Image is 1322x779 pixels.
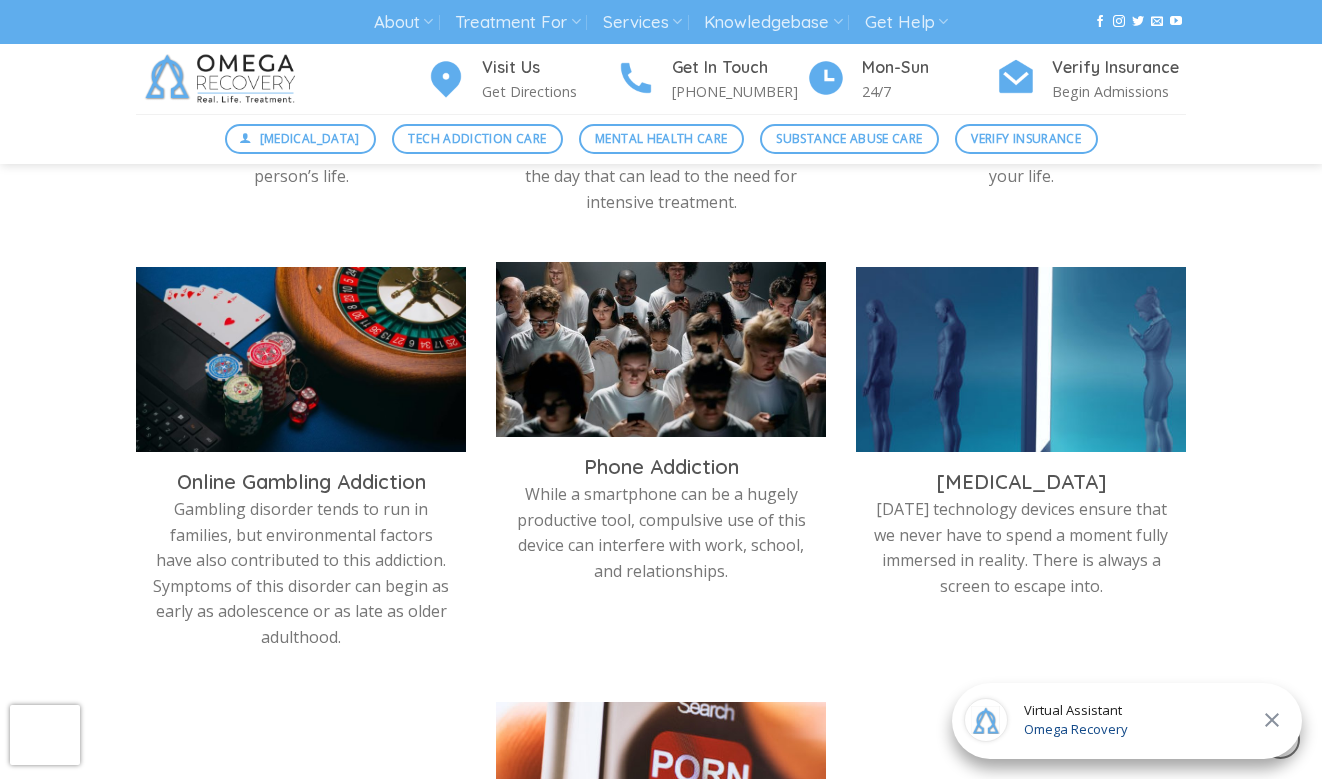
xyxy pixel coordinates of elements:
span: Verify Insurance [971,129,1081,148]
a: [MEDICAL_DATA] [225,124,377,154]
p: While a smartphone can be a hugely productive tool, compulsive use of this device can interfere w... [511,482,811,584]
a: Follow on Twitter [1132,15,1144,29]
p: Begin Admissions [1052,80,1186,103]
a: Visit Us Get Directions [426,55,616,104]
p: [DATE] technology devices ensure that we never have to spend a moment fully immersed in reality. ... [871,497,1171,599]
h3: Phone Addiction [511,454,811,480]
a: Knowledgebase [704,4,842,41]
p: 24/7 [862,80,996,103]
a: Treatment For [455,4,580,41]
h3: Online Gambling Addiction [151,469,451,495]
p: [PHONE_NUMBER] [672,80,806,103]
a: Get In Touch [PHONE_NUMBER] [616,55,806,104]
h4: Verify Insurance [1052,55,1186,81]
p: Gambling disorder tends to run in families, but environmental factors have also contributed to th... [151,497,451,651]
a: Follow on YouTube [1170,15,1182,29]
a: Get Help [865,4,948,41]
a: Tech Addiction Care [392,124,563,154]
a: Verify Insurance Begin Admissions [996,55,1186,104]
a: Services [603,4,682,41]
span: Mental Health Care [595,129,727,148]
p: Get Directions [482,80,616,103]
span: Tech Addiction Care [408,129,546,148]
a: About [374,4,433,41]
a: Mental Health Care [579,124,744,154]
span: [MEDICAL_DATA] [260,129,360,148]
h4: Visit Us [482,55,616,81]
span: Substance Abuse Care [776,129,922,148]
a: Verify Insurance [955,124,1098,154]
h4: Mon-Sun [862,55,996,81]
a: Substance Abuse Care [760,124,939,154]
h4: Get In Touch [672,55,806,81]
a: Follow on Instagram [1113,15,1125,29]
a: Follow on Facebook [1094,15,1106,29]
img: phone-addiction-treatment [496,262,826,447]
a: Send us an email [1151,15,1163,29]
img: Omega Recovery [136,44,311,114]
h3: [MEDICAL_DATA] [871,469,1171,495]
